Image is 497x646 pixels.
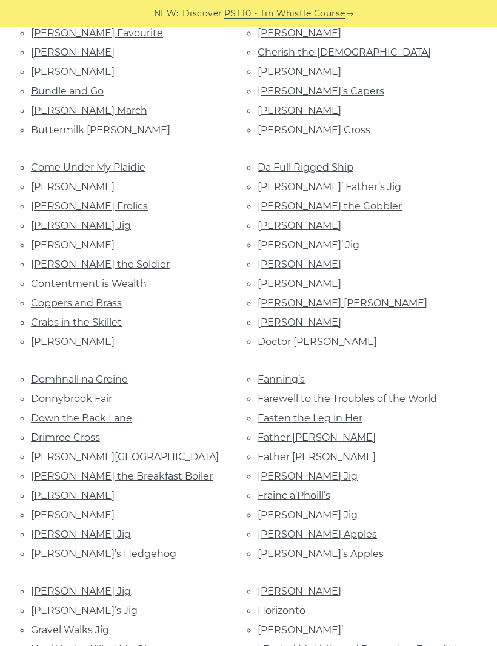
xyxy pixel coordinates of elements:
[31,336,115,348] a: [PERSON_NAME]
[224,7,345,21] a: PST10 - Tin Whistle Course
[258,278,341,289] a: [PERSON_NAME]
[258,451,376,463] a: Father [PERSON_NAME]
[258,585,341,597] a: [PERSON_NAME]
[31,490,115,501] a: [PERSON_NAME]
[258,105,341,116] a: [PERSON_NAME]
[258,200,402,212] a: [PERSON_NAME] the Cobbler
[258,124,370,136] a: [PERSON_NAME] Cross
[258,624,343,636] a: [PERSON_NAME]’
[258,336,377,348] a: Doctor [PERSON_NAME]
[258,490,330,501] a: Frainc a’Phoill’s
[258,605,305,616] a: Horizonto
[258,393,437,404] a: Farewell to the Troubles of the World
[31,85,104,97] a: Bundle and Go
[258,239,359,251] a: [PERSON_NAME]’ Jig
[258,162,353,173] a: Da Full Rigged Ship
[31,605,138,616] a: [PERSON_NAME]’s Jig
[31,585,131,597] a: [PERSON_NAME] Jig
[258,374,305,385] a: Fanning’s
[31,220,131,231] a: [PERSON_NAME] Jig
[31,239,115,251] a: [PERSON_NAME]
[258,509,358,521] a: [PERSON_NAME] Jig
[31,548,176,559] a: [PERSON_NAME]’s Hedgehog
[258,548,384,559] a: [PERSON_NAME]’s Apples
[31,624,109,636] a: Gravel Walks Jig
[258,297,427,309] a: [PERSON_NAME] [PERSON_NAME]
[258,47,431,58] a: Cherish the [DEMOGRAPHIC_DATA]
[31,529,131,540] a: [PERSON_NAME] Jig
[31,66,115,77] a: [PERSON_NAME]
[154,7,179,21] span: NEW:
[31,412,132,424] a: Down the Back Lane
[31,432,100,443] a: Drimroe Cross
[31,297,122,309] a: Coppers and Brass
[31,105,147,116] a: [PERSON_NAME] March
[258,529,377,540] a: [PERSON_NAME] Apples
[31,200,148,212] a: [PERSON_NAME] Frolics
[31,470,213,482] a: [PERSON_NAME] the Breakfast Boiler
[31,27,163,39] a: [PERSON_NAME] Favourite
[31,162,145,173] a: Come Under My Plaidie
[258,259,341,270] a: [PERSON_NAME]
[258,470,358,482] a: [PERSON_NAME] Jig
[31,124,170,136] a: Buttermilk [PERSON_NAME]
[258,220,341,231] a: [PERSON_NAME]
[31,451,219,463] a: [PERSON_NAME][GEOGRAPHIC_DATA]
[258,432,376,443] a: Father [PERSON_NAME]
[182,7,222,21] span: Discover
[31,374,128,385] a: Domhnall na Greine
[258,27,341,39] a: [PERSON_NAME]
[31,509,115,521] a: [PERSON_NAME]
[258,66,341,77] a: [PERSON_NAME]
[31,317,122,328] a: Crabs in the Skillet
[31,47,115,58] a: [PERSON_NAME]
[258,85,384,97] a: [PERSON_NAME]’s Capers
[31,393,112,404] a: Donnybrook Fair
[31,181,115,193] a: [PERSON_NAME]
[31,259,170,270] a: [PERSON_NAME] the Soldier
[258,317,341,328] a: [PERSON_NAME]
[31,278,147,289] a: Contentment is Wealth
[258,181,401,193] a: [PERSON_NAME]’ Father’s Jig
[258,412,362,424] a: Fasten the Leg in Her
